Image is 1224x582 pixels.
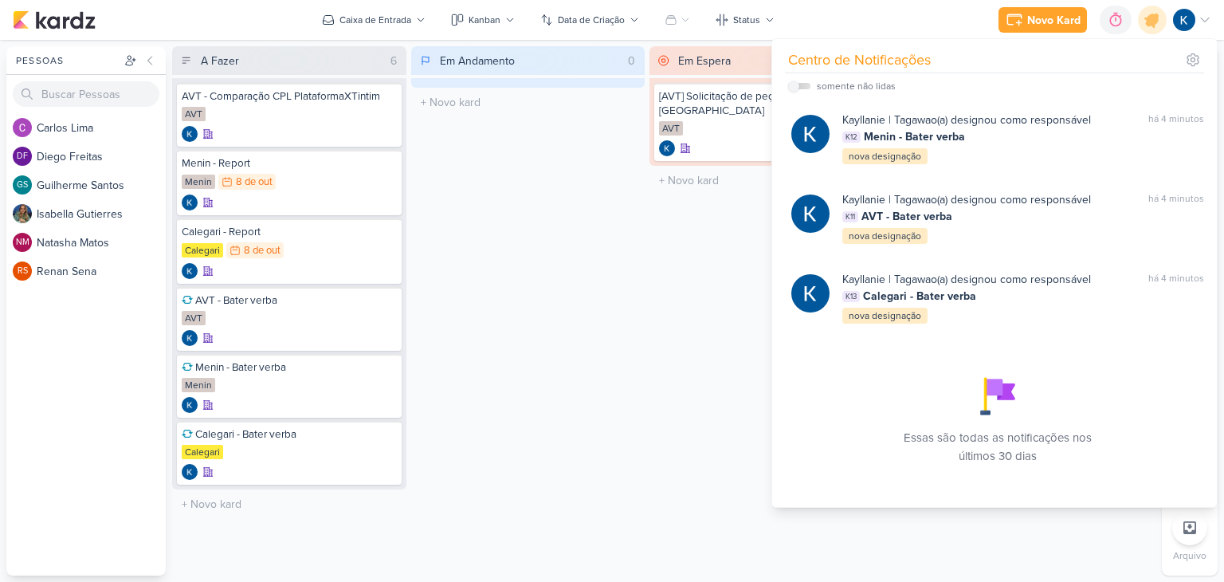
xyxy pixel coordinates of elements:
[16,238,29,247] p: NM
[17,181,28,190] p: GS
[18,267,28,276] p: RS
[902,416,1093,465] div: Essas são todas as notificações nos últimos 30 dias
[1173,9,1195,31] img: Kayllanie | Tagawa
[37,234,166,251] div: N a t a s h a M a t o s
[842,132,861,143] span: K12
[244,246,280,256] div: 8 de out
[13,233,32,252] div: Natasha Matos
[182,195,198,210] div: Criador(a): Kayllanie | Tagawa
[842,148,928,164] div: nova designação
[659,140,675,156] div: Criador(a): Kayllanie | Tagawa
[182,464,198,480] div: Criador(a): Kayllanie | Tagawa
[817,79,896,93] div: somente não lidas
[182,126,198,142] div: Criador(a): Kayllanie | Tagawa
[842,113,931,127] b: Kayllanie | Tagawa
[791,195,830,233] img: Kayllanie | Tagawa
[182,397,198,413] img: Kayllanie | Tagawa
[182,330,198,346] div: Criador(a): Kayllanie | Tagawa
[842,228,928,244] div: nova designação
[182,175,215,189] div: Menin
[182,156,397,171] div: Menin - Report
[175,493,403,516] input: + Novo kard
[182,378,215,392] div: Menin
[863,288,976,305] span: Calegari - Bater verba
[182,330,198,346] img: Kayllanie | Tagawa
[384,53,403,69] div: 6
[659,121,683,136] div: AVT
[13,81,159,107] input: Buscar Pessoas
[861,208,952,225] span: AVT - Bater verba
[791,274,830,313] img: Kayllanie | Tagawa
[842,191,1091,208] div: o(a) designou como responsável
[182,311,206,325] div: AVT
[842,271,1091,288] div: o(a) designou como responsável
[788,49,931,71] div: Centro de Notificações
[182,126,198,142] img: Kayllanie | Tagawa
[182,397,198,413] div: Criador(a): Kayllanie | Tagawa
[37,177,166,194] div: G u i l h e r m e S a n t o s
[13,118,32,137] img: Carlos Lima
[842,112,1091,128] div: o(a) designou como responsável
[182,243,223,258] div: Calegari
[1148,271,1204,288] div: há 4 minutos
[13,262,32,281] div: Renan Sena
[17,152,28,161] p: DF
[182,263,198,279] img: Kayllanie | Tagawa
[37,263,166,280] div: R e n a n S e n a
[842,211,858,222] span: K11
[182,107,206,121] div: AVT
[13,204,32,223] img: Isabella Gutierres
[182,464,198,480] img: Kayllanie | Tagawa
[842,193,931,206] b: Kayllanie | Tagawa
[182,195,198,210] img: Kayllanie | Tagawa
[659,89,874,118] div: [AVT] Solicitação de peças Terras di Treviso
[13,53,121,68] div: Pessoas
[791,115,830,153] img: Kayllanie | Tagawa
[653,169,881,192] input: + Novo kard
[842,273,931,286] b: Kayllanie | Tagawa
[182,427,397,442] div: Calegari - Bater verba
[37,148,166,165] div: D i e g o F r e i t a s
[622,53,641,69] div: 0
[182,360,397,375] div: Menin - Bater verba
[842,308,928,324] div: nova designação
[182,293,397,308] div: AVT - Bater verba
[182,89,397,104] div: AVT - Comparação CPL PlataformaXTintim
[13,175,32,195] div: Guilherme Santos
[1173,549,1206,563] p: Arquivo
[182,263,198,279] div: Criador(a): Kayllanie | Tagawa
[37,206,166,222] div: I s a b e l l a G u t i e r r e s
[1148,191,1204,208] div: há 4 minutos
[998,7,1087,33] button: Novo Kard
[659,140,675,156] img: Kayllanie | Tagawa
[842,291,860,302] span: K13
[37,120,166,136] div: C a r l o s L i m a
[864,128,965,145] span: Menin - Bater verba
[13,147,32,166] div: Diego Freitas
[13,10,96,29] img: kardz.app
[978,376,1018,416] img: milestone-achieved.png
[1148,112,1204,128] div: há 4 minutos
[182,445,223,459] div: Calegari
[182,225,397,239] div: Calegari - Report
[414,91,642,114] input: + Novo kard
[1027,12,1081,29] div: Novo Kard
[236,177,273,187] div: 8 de out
